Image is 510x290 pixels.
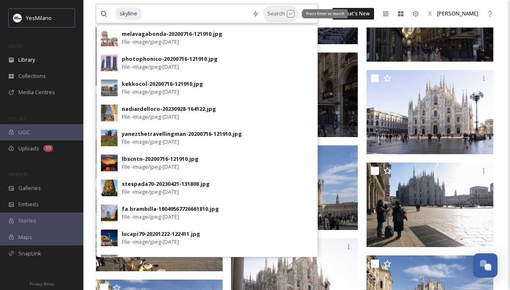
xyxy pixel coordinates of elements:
[367,162,493,247] img: Duomo_YesMilano_AnnaDellaBadia_03362.jpg
[30,278,54,288] a: Privacy Policy
[101,180,118,196] img: aae762d022c0ced3301da5331a7d6fe1cf5529dccc826f7d44d49f1d05ff9e4b.jpg
[101,105,118,121] img: c35c37e755453a9b10caf15639f5a006ce9db5fbf655d4e1c6cf6a08bf5be37f.jpg
[101,155,118,171] img: c6c108c5c4da05218ab710dd6057248187f10943405e3f5d2ade4fddfe385689.jpg
[122,155,198,163] div: lbscntn-20200716-121910.jpg
[367,70,493,154] img: Duomo_YesMilano_AnnaDellaBadia_03382.jpg
[101,230,118,246] img: 41cf793093f1dcd3c2521ef55cf3471f58fac4e1b31ee2eb7ad3e5fbba8243d5.jpg
[473,253,497,277] button: Open Chat
[122,80,203,88] div: kekkocol-20200716-121910.jpg
[13,14,22,22] img: Logo%20YesMilano%40150x.png
[116,7,141,20] span: skyline
[332,8,374,20] a: What's New
[122,38,179,46] span: File - image/jpeg - [DATE]
[122,63,179,71] span: File - image/jpeg - [DATE]
[26,14,52,22] span: YesMilano
[299,6,314,21] div: 🇬🇧
[122,180,210,188] div: stespada70-20230421-131808.jpg
[18,128,30,136] span: UGC
[101,55,118,71] img: fc0c01b302e5b6664e68050dd74a1301a85106dd1926a9e46c4166dd007e9217.jpg
[122,130,242,138] div: yanezthetravellingman-20200716-121910.jpg
[122,213,179,221] span: File - image/jpeg - [DATE]
[96,1,223,86] img: Duomo_YesMilano_AnnaDellaBadia_03421.jpg
[96,187,223,271] img: Duomo_YesMilano_AnnaDellaBadia_03340.jpg
[30,281,54,287] span: Privacy Policy
[122,113,179,121] span: File - image/jpeg - [DATE]
[18,56,35,64] span: Library
[18,145,39,152] span: Uploads
[122,138,179,146] span: File - image/jpeg - [DATE]
[18,72,46,80] span: Collections
[18,250,41,257] span: SnapLink
[122,205,219,213] div: fa.brambilla-18049567726661810.jpg
[122,163,179,171] span: File - image/jpeg - [DATE]
[101,80,118,96] img: 7fd7c69121cbf48ad8ae204462ec6a22d7254f41d60abd7654dc302010f01693.jpg
[303,9,348,18] div: Press Enter to search
[122,88,179,96] span: File - image/jpeg - [DATE]
[43,145,53,152] div: 50
[96,94,223,178] img: Duomo_YesMilano_AnnaDellaBadia_03429.jpg
[8,171,28,177] span: WIDGETS
[122,55,218,63] div: photophonico-20200716-121910.jpg
[101,255,118,271] img: 2717f3e58e46222d6c60d3db4ad1d43f9c09df4163ba72e34870710b67c43d8b.jpg
[122,30,222,38] div: melavagabonda-20200716-121910.jpg
[18,184,41,192] span: Galleries
[8,43,23,49] span: MEDIA
[101,205,118,221] img: fa.brambilla-18049567726661810.jpg
[18,200,39,208] span: Embeds
[18,217,36,225] span: Stories
[18,233,32,241] span: Maps
[101,30,118,46] img: b75dff7d53ef135a6af5bed8913efb0c720e808548a467b90117914e1cd77a45.jpg
[101,130,118,146] img: c1e39437ce773ed60818b22a44a32689404b2c657ee281e38a330c147e6f6f1a.jpg
[122,230,200,238] div: lucapi79-20201222-122411.jpg
[423,5,482,22] a: [PERSON_NAME]
[437,10,478,17] span: [PERSON_NAME]
[122,105,216,113] div: nadiardelloro-20230928-164122.jpg
[18,88,55,96] span: Media Centres
[263,5,299,22] div: Search
[122,255,213,263] div: euroskylines-20200716-121910.jpg
[122,238,179,246] span: File - image/jpeg - [DATE]
[8,115,26,122] span: COLLECT
[122,188,179,196] span: File - image/jpeg - [DATE]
